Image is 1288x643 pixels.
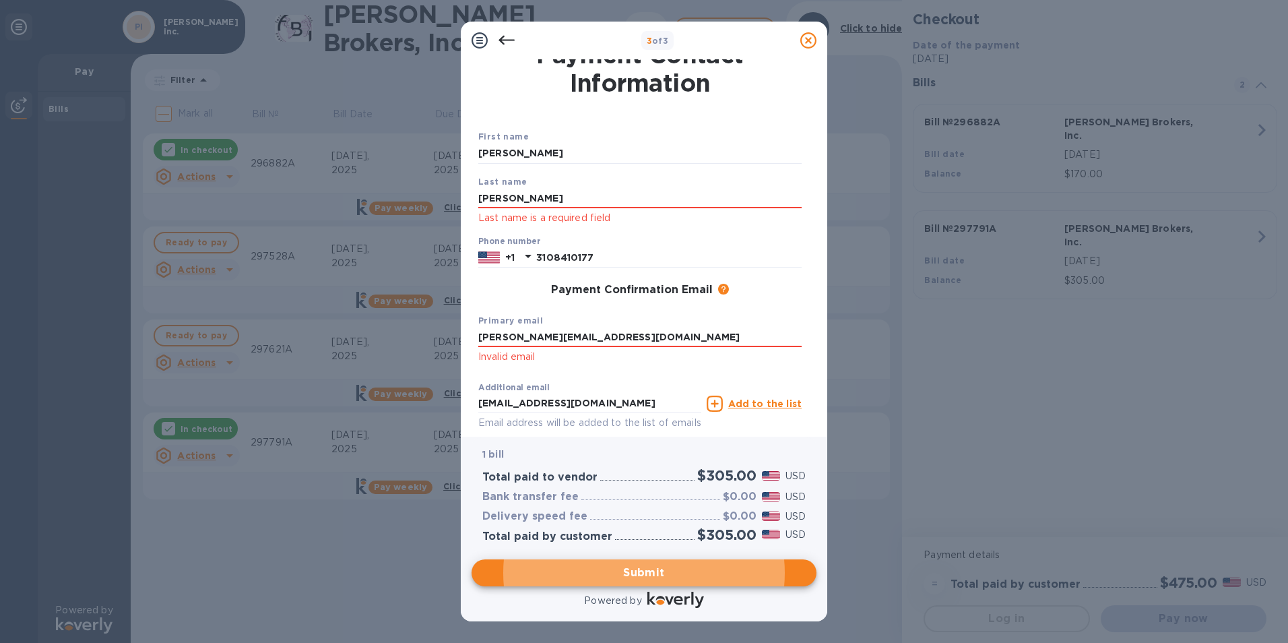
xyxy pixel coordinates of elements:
[762,512,780,521] img: USD
[785,528,806,542] p: USD
[472,559,816,586] button: Submit
[482,565,806,581] span: Submit
[697,467,756,484] h2: $305.00
[478,328,802,348] input: Enter your primary name
[762,492,780,501] img: USD
[505,251,515,264] p: +1
[482,491,579,503] h3: Bank transfer fee
[478,250,500,265] img: US
[478,131,529,142] b: First name
[785,510,806,524] p: USD
[647,592,704,608] img: Logo
[723,510,756,523] h3: $0.00
[482,449,504,460] b: 1 bill
[697,526,756,543] h2: $305.00
[478,144,802,164] input: Enter your first name
[785,469,806,483] p: USD
[762,530,780,539] img: USD
[478,210,802,226] p: Last name is a required field
[482,510,587,523] h3: Delivery speed fee
[647,36,652,46] span: 3
[478,188,802,208] input: Enter your last name
[478,384,550,392] label: Additional email
[478,177,527,187] b: Last name
[584,594,641,608] p: Powered by
[728,398,802,409] u: Add to the list
[785,490,806,504] p: USD
[482,530,612,543] h3: Total paid by customer
[478,394,701,414] input: Enter additional email
[478,40,802,97] h1: Payment Contact Information
[536,247,802,268] input: Enter your phone number
[762,471,780,481] img: USD
[551,284,713,297] h3: Payment Confirmation Email
[478,238,540,246] label: Phone number
[723,491,756,503] h3: $0.00
[478,415,701,431] p: Email address will be added to the list of emails
[478,315,543,326] b: Primary email
[647,36,669,46] b: of 3
[478,349,802,365] p: Invalid email
[482,471,598,484] h3: Total paid to vendor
